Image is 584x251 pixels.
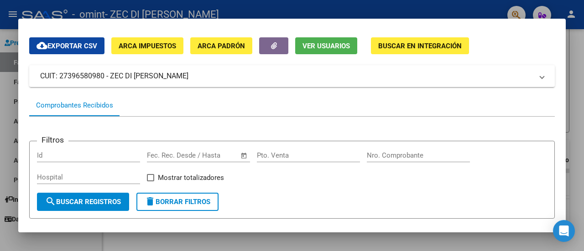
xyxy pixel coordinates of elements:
[302,42,350,50] span: Ver Usuarios
[36,40,47,51] mat-icon: cloud_download
[198,42,245,50] span: ARCA Padrón
[45,196,56,207] mat-icon: search
[553,220,575,242] div: Open Intercom Messenger
[37,193,129,211] button: Buscar Registros
[37,134,68,146] h3: Filtros
[371,37,469,54] button: Buscar en Integración
[158,172,224,183] span: Mostrar totalizadores
[119,42,176,50] span: ARCA Impuestos
[145,196,156,207] mat-icon: delete
[190,37,252,54] button: ARCA Padrón
[111,37,183,54] button: ARCA Impuestos
[145,198,210,206] span: Borrar Filtros
[295,37,357,54] button: Ver Usuarios
[29,65,555,87] mat-expansion-panel-header: CUIT: 27396580980 - ZEC DI [PERSON_NAME]
[29,37,104,54] button: Exportar CSV
[378,42,462,50] span: Buscar en Integración
[147,151,177,159] input: Start date
[36,100,113,111] div: Comprobantes Recibidos
[185,151,229,159] input: End date
[45,198,121,206] span: Buscar Registros
[36,42,97,50] span: Exportar CSV
[40,71,533,82] mat-panel-title: CUIT: 27396580980 - ZEC DI [PERSON_NAME]
[239,150,250,161] button: Open calendar
[136,193,219,211] button: Borrar Filtros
